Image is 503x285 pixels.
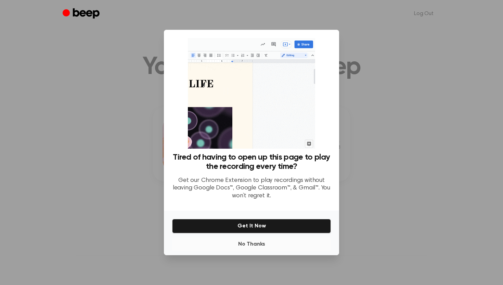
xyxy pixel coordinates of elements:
[407,5,440,22] a: Log Out
[172,219,331,233] button: Get It Now
[172,237,331,251] button: No Thanks
[63,7,101,21] a: Beep
[172,177,331,200] p: Get our Chrome Extension to play recordings without leaving Google Docs™, Google Classroom™, & Gm...
[172,153,331,171] h3: Tired of having to open up this page to play the recording every time?
[188,38,315,149] img: Beep extension in action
